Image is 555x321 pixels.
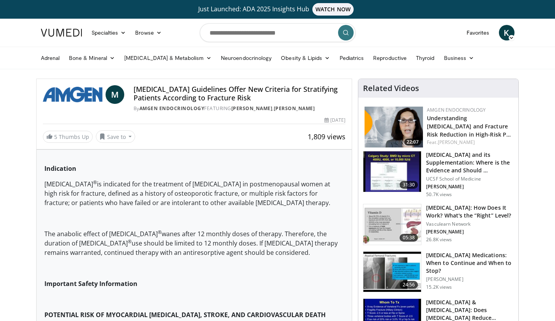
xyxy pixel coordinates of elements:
[42,3,513,16] a: Just Launched: ADA 2025 Insights HubWATCH NOW
[44,179,344,207] p: [MEDICAL_DATA] is indicated for the treatment of [MEDICAL_DATA] in postmenopausal women at high r...
[462,25,494,40] a: Favorites
[426,184,514,190] p: [PERSON_NAME]
[231,105,273,112] a: [PERSON_NAME]
[139,105,204,112] a: Amgen Endocrinology
[44,279,137,288] strong: Important Safety Information
[499,25,514,40] a: K
[400,281,418,289] span: 24:56
[276,50,335,66] a: Obesity & Lipids
[54,133,57,140] span: 5
[158,229,162,235] sup: ®
[93,179,97,186] sup: ®
[106,85,124,104] a: M
[363,252,421,292] img: a7bc7889-55e5-4383-bab6-f6171a83b938.150x105_q85_crop-smart_upscale.jpg
[130,25,166,40] a: Browse
[426,276,514,282] p: [PERSON_NAME]
[365,107,423,147] img: c9a25db3-4db0-49e1-a46f-17b5c91d58a1.png.150x105_q85_crop-smart_upscale.png
[363,84,419,93] h4: Related Videos
[363,151,421,192] img: 4bb25b40-905e-443e-8e37-83f056f6e86e.150x105_q85_crop-smart_upscale.jpg
[363,204,421,245] img: 8daf03b8-df50-44bc-88e2-7c154046af55.150x105_q85_crop-smart_upscale.jpg
[426,191,452,198] p: 50.7K views
[335,50,369,66] a: Pediatrics
[400,234,418,242] span: 05:38
[44,310,326,319] strong: POTENTIAL RISK OF MYOCARDIAL [MEDICAL_DATA], STROKE, AND CARDIOVASCULAR DEATH
[426,237,452,243] p: 26.8K views
[427,114,511,138] a: Understanding [MEDICAL_DATA] and Fracture Risk Reduction in High-Risk P…
[426,284,452,290] p: 15.2K views
[134,105,345,112] div: By FEATURING ,
[200,23,356,42] input: Search topics, interventions
[363,151,514,198] a: 31:30 [MEDICAL_DATA] and its Supplementation: Where is the Evidence and Should … UCSF School of M...
[44,164,76,173] strong: Indication
[411,50,439,66] a: Thyroid
[41,29,82,37] img: VuMedi Logo
[426,204,514,219] h3: [MEDICAL_DATA]: How Does It Work? What's the “Right” Level?
[36,50,65,66] a: Adrenal
[426,251,514,275] h3: [MEDICAL_DATA] Medications: When to Continue and When to Stop?
[120,50,216,66] a: [MEDICAL_DATA] & Metabolism
[64,50,120,66] a: Bone & Mineral
[363,204,514,245] a: 05:38 [MEDICAL_DATA]: How Does It Work? What's the “Right” Level? Vasculearn Network [PERSON_NAME...
[134,85,345,102] h4: [MEDICAL_DATA] Guidelines Offer New Criteria for Stratifying Patients According to Fracture Risk
[426,151,514,174] h3: [MEDICAL_DATA] and its Supplementation: Where is the Evidence and Should …
[43,131,93,143] a: 5 Thumbs Up
[368,50,411,66] a: Reproductive
[426,229,514,235] p: [PERSON_NAME]
[216,50,276,66] a: Neuroendocrinology
[87,25,131,40] a: Specialties
[96,130,136,143] button: Save to
[427,139,512,146] div: Feat.
[312,3,354,16] span: WATCH NOW
[400,181,418,189] span: 31:30
[438,139,475,146] a: [PERSON_NAME]
[439,50,479,66] a: Business
[308,132,345,141] span: 1,809 views
[426,176,514,182] p: UCSF School of Medicine
[128,238,132,245] sup: ®
[427,107,486,113] a: Amgen Endocrinology
[274,105,315,112] a: [PERSON_NAME]
[363,251,514,293] a: 24:56 [MEDICAL_DATA] Medications: When to Continue and When to Stop? [PERSON_NAME] 15.2K views
[324,117,345,124] div: [DATE]
[44,229,344,257] p: The anabolic effect of [MEDICAL_DATA] wanes after 12 monthly doses of therapy. Therefore, the dur...
[404,139,421,146] span: 22:07
[426,221,514,227] p: Vasculearn Network
[365,107,423,147] a: 22:07
[43,85,102,104] img: Amgen Endocrinology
